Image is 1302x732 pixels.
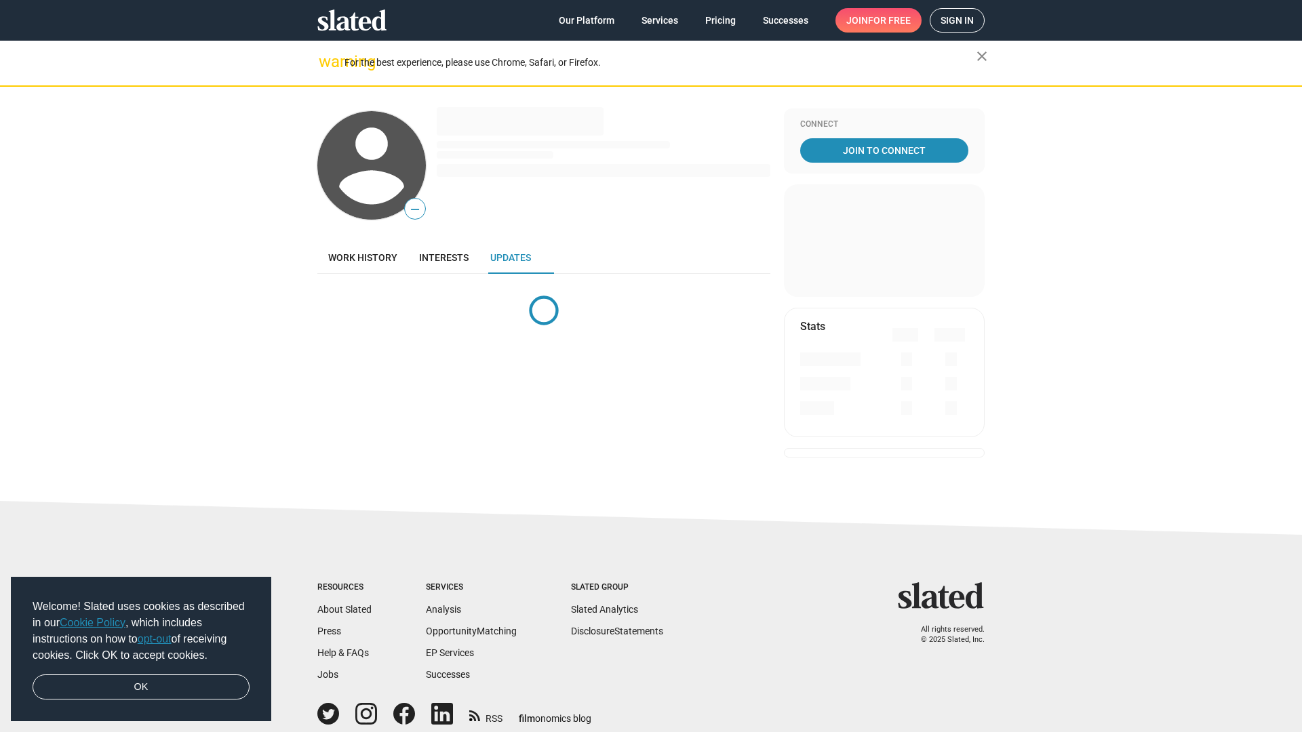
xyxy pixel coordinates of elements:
a: Updates [479,241,542,274]
span: Updates [490,252,531,263]
a: Help & FAQs [317,647,369,658]
mat-card-title: Stats [800,319,825,333]
a: Press [317,626,341,636]
a: RSS [469,704,502,725]
span: Work history [328,252,397,263]
a: Successes [752,8,819,33]
a: dismiss cookie message [33,674,250,700]
span: Interests [419,252,469,263]
span: Sign in [941,9,974,32]
a: Slated Analytics [571,604,638,615]
a: Sign in [930,8,985,33]
div: Resources [317,582,372,593]
a: Successes [426,669,470,680]
a: Joinfor free [835,8,922,33]
span: Join To Connect [803,138,966,163]
a: OpportunityMatching [426,626,517,636]
a: Work history [317,241,408,274]
a: Analysis [426,604,461,615]
div: cookieconsent [11,577,271,722]
div: Connect [800,119,968,130]
div: Services [426,582,517,593]
span: Successes [763,8,808,33]
span: Join [846,8,911,33]
a: Join To Connect [800,138,968,163]
span: Welcome! Slated uses cookies as described in our , which includes instructions on how to of recei... [33,598,250,664]
span: film [519,713,535,724]
p: All rights reserved. © 2025 Slated, Inc. [907,625,985,645]
a: Pricing [694,8,747,33]
div: For the best experience, please use Chrome, Safari, or Firefox. [344,54,976,72]
a: DisclosureStatements [571,626,663,636]
span: for free [868,8,911,33]
a: Cookie Policy [60,617,125,628]
a: EP Services [426,647,474,658]
a: Interests [408,241,479,274]
a: Jobs [317,669,338,680]
div: Slated Group [571,582,663,593]
span: Pricing [705,8,736,33]
mat-icon: close [974,48,990,64]
a: filmonomics blog [519,701,591,725]
span: — [405,201,425,218]
a: Services [631,8,689,33]
mat-icon: warning [319,54,335,70]
span: Services [642,8,678,33]
a: Our Platform [548,8,625,33]
a: opt-out [138,633,172,645]
a: About Slated [317,604,372,615]
span: Our Platform [559,8,614,33]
